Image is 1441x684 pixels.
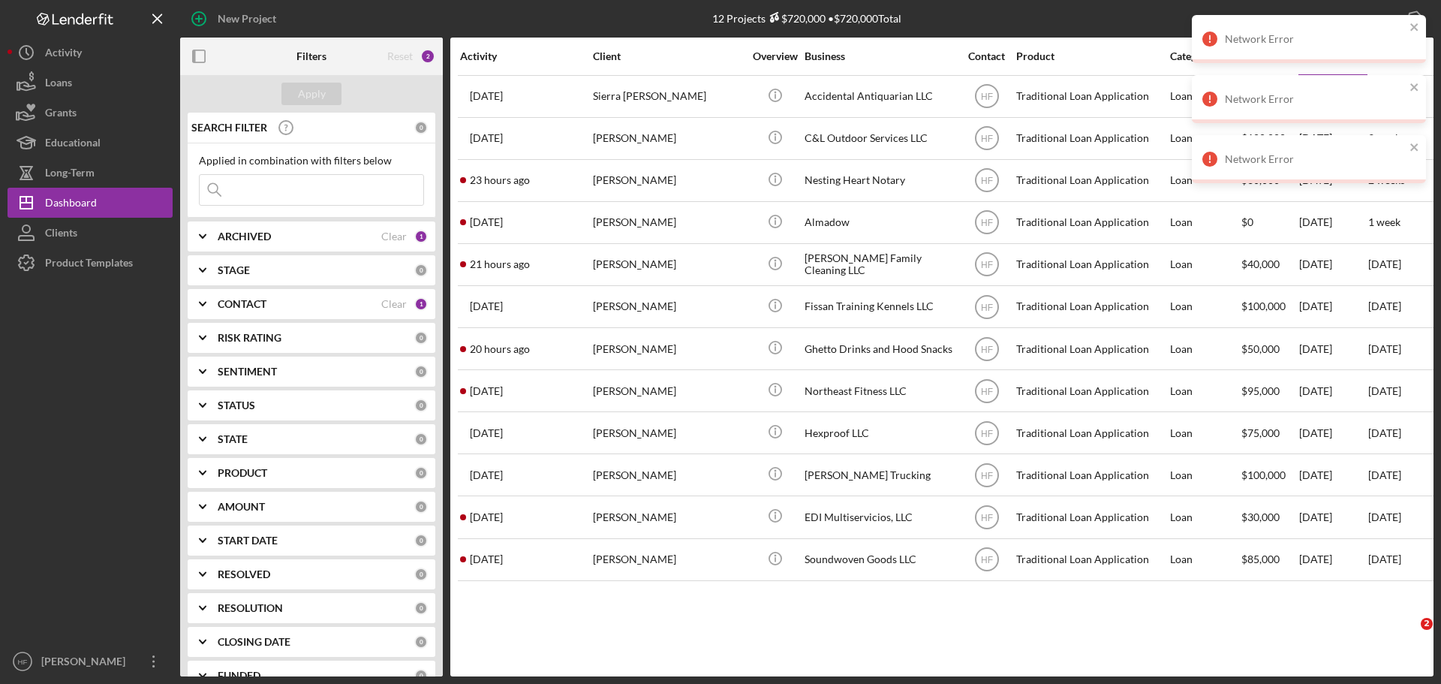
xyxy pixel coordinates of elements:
[805,245,955,285] div: [PERSON_NAME] Family Cleaning LLC
[414,500,428,514] div: 0
[766,12,826,25] div: $720,000
[593,287,743,327] div: [PERSON_NAME]
[1368,384,1401,397] time: [DATE]
[1241,540,1298,580] div: $85,000
[218,670,260,682] b: FUNDED
[470,427,503,439] time: 2025-08-26 15:47
[1170,371,1240,411] div: Loan
[387,50,413,62] div: Reset
[593,245,743,285] div: [PERSON_NAME]
[218,231,271,243] b: ARCHIVED
[381,231,407,243] div: Clear
[805,161,955,200] div: Nesting Heart Notary
[805,329,955,369] div: Ghetto Drinks and Hood Snacks
[958,50,1015,62] div: Contact
[470,553,503,565] time: 2025-08-28 03:14
[981,428,993,438] text: HF
[1299,371,1367,411] div: [DATE]
[218,433,248,445] b: STATE
[805,540,955,580] div: Soundwoven Goods LLC
[805,287,955,327] div: Fissan Training Kennels LLC
[1409,141,1420,155] button: close
[593,540,743,580] div: [PERSON_NAME]
[1299,245,1367,285] div: [DATE]
[1016,371,1166,411] div: Traditional Loan Application
[218,636,290,648] b: CLOSING DATE
[8,248,173,278] button: Product Templates
[805,455,955,495] div: [PERSON_NAME] Trucking
[460,50,591,62] div: Activity
[218,399,255,411] b: STATUS
[1225,33,1405,45] div: Network Error
[805,371,955,411] div: Northeast Fitness LLC
[981,555,993,565] text: HF
[381,298,407,310] div: Clear
[470,469,503,481] time: 2025-07-17 19:59
[414,264,428,277] div: 0
[1299,329,1367,369] div: [DATE]
[1170,540,1240,580] div: Loan
[218,264,250,276] b: STAGE
[8,98,173,128] button: Grants
[218,298,266,310] b: CONTACT
[1368,300,1401,312] time: [DATE]
[414,121,428,134] div: 0
[45,98,77,131] div: Grants
[1409,81,1420,95] button: close
[218,602,283,614] b: RESOLUTION
[1170,497,1240,537] div: Loan
[18,658,28,666] text: HF
[470,90,503,102] time: 2025-09-02 14:51
[593,119,743,158] div: [PERSON_NAME]
[8,68,173,98] button: Loans
[45,218,77,252] div: Clients
[981,344,993,354] text: HF
[593,50,743,62] div: Client
[218,535,278,547] b: START DATE
[470,385,503,397] time: 2025-08-29 00:32
[414,601,428,615] div: 0
[1016,455,1166,495] div: Traditional Loan Application
[981,176,993,186] text: HF
[981,386,993,396] text: HF
[1241,384,1280,397] span: $95,000
[420,49,435,64] div: 2
[1170,77,1240,116] div: Loan
[414,635,428,649] div: 0
[1241,342,1280,355] span: $50,000
[1016,77,1166,116] div: Traditional Loan Application
[1241,469,1286,481] span: $100,000
[8,218,173,248] button: Clients
[470,258,530,270] time: 2025-09-10 23:10
[414,534,428,547] div: 0
[593,455,743,495] div: [PERSON_NAME]
[1016,540,1166,580] div: Traditional Loan Application
[1299,540,1367,580] div: [DATE]
[805,203,955,243] div: Almadow
[199,155,424,167] div: Applied in combination with filters below
[45,68,72,101] div: Loans
[470,343,530,355] time: 2025-09-10 23:45
[1241,215,1253,228] span: $0
[747,50,803,62] div: Overview
[8,188,173,218] button: Dashboard
[1170,455,1240,495] div: Loan
[1170,119,1240,158] div: Loan
[1170,329,1240,369] div: Loan
[8,38,173,68] button: Activity
[1368,553,1401,565] time: [DATE]
[8,158,173,188] a: Long-Term
[414,669,428,682] div: 0
[1390,618,1426,654] iframe: Intercom live chat
[593,371,743,411] div: [PERSON_NAME]
[414,432,428,446] div: 0
[1241,497,1298,537] div: $30,000
[593,203,743,243] div: [PERSON_NAME]
[1016,329,1166,369] div: Traditional Loan Application
[1016,497,1166,537] div: Traditional Loan Application
[470,132,503,144] time: 2025-08-18 15:33
[180,4,291,34] button: New Project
